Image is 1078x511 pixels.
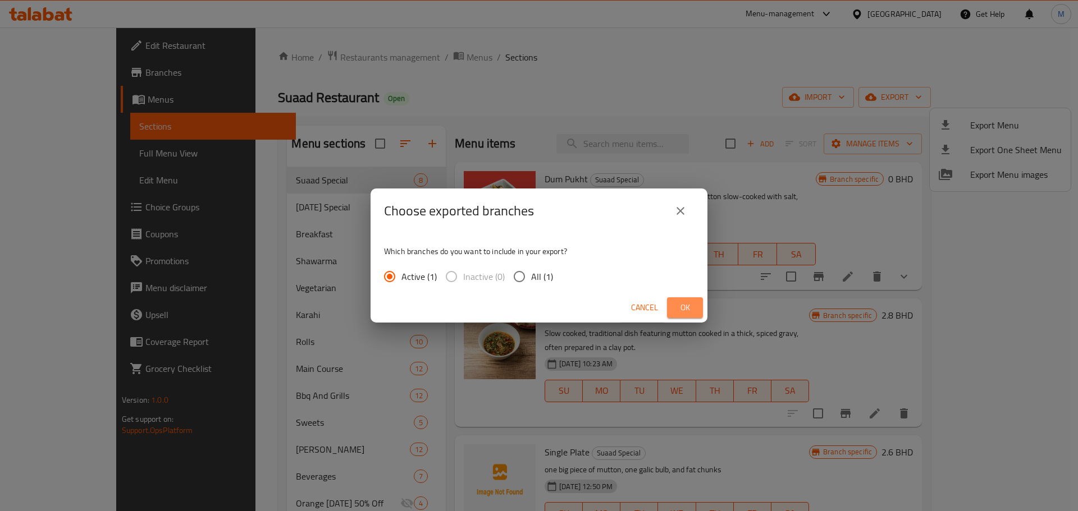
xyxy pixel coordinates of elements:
[676,301,694,315] span: Ok
[531,270,553,283] span: All (1)
[384,202,534,220] h2: Choose exported branches
[667,197,694,224] button: close
[463,270,505,283] span: Inactive (0)
[627,297,663,318] button: Cancel
[384,246,694,257] p: Which branches do you want to include in your export?
[667,297,703,318] button: Ok
[401,270,437,283] span: Active (1)
[631,301,658,315] span: Cancel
